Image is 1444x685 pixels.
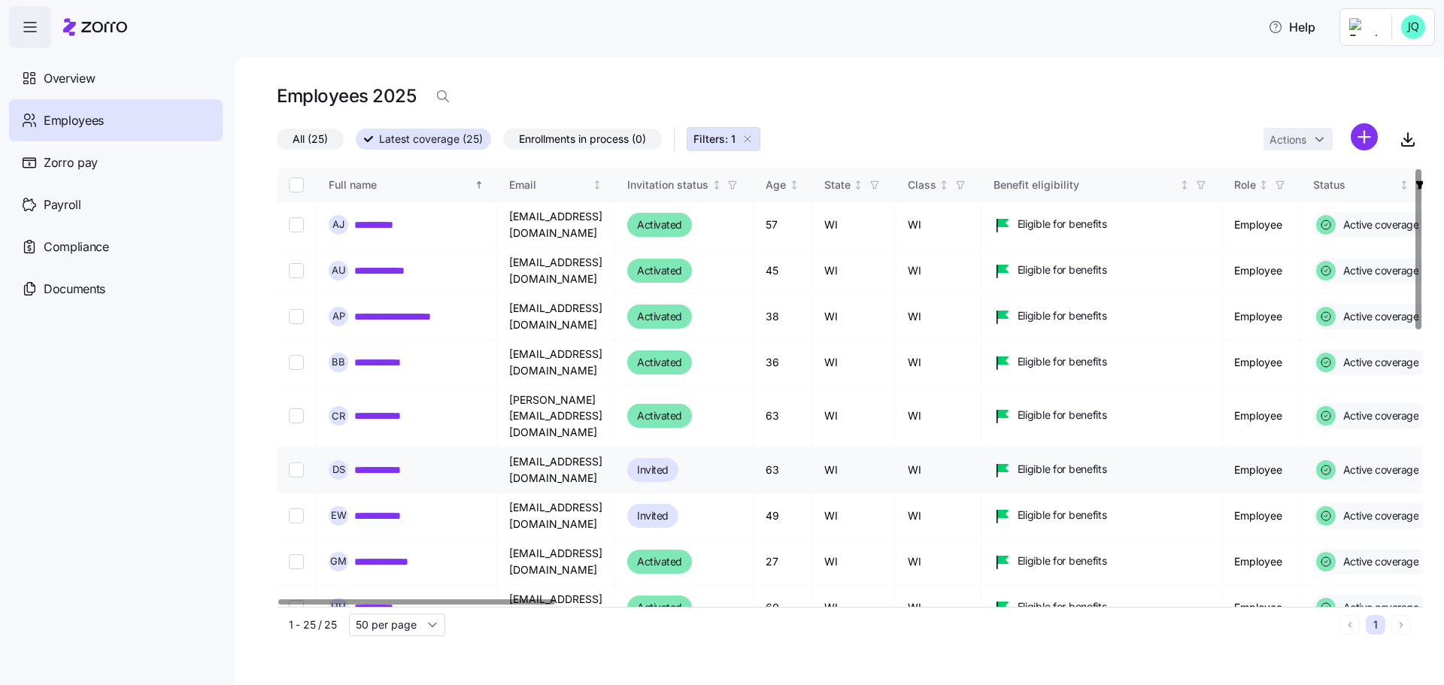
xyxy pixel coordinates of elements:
[332,265,346,275] span: A U
[1339,462,1419,477] span: Active coverage
[1339,508,1419,523] span: Active coverage
[289,177,304,192] input: Select all records
[1339,554,1419,569] span: Active coverage
[44,238,109,256] span: Compliance
[379,129,483,149] span: Latest coverage (25)
[1339,263,1419,278] span: Active coverage
[1340,615,1360,635] button: Previous page
[896,493,981,539] td: WI
[592,180,602,190] div: Not sorted
[896,202,981,248] td: WI
[1222,447,1301,493] td: Employee
[1018,354,1107,369] span: Eligible for benefits
[754,386,812,447] td: 63
[1301,168,1442,202] th: StatusNot sorted
[1018,408,1107,423] span: Eligible for benefits
[711,180,722,190] div: Not sorted
[289,263,304,278] input: Select record 2
[1391,615,1411,635] button: Next page
[497,248,615,294] td: [EMAIL_ADDRESS][DOMAIN_NAME]
[1339,355,1419,370] span: Active coverage
[289,217,304,232] input: Select record 1
[637,262,682,280] span: Activated
[693,132,736,147] span: Filters: 1
[812,340,896,386] td: WI
[1270,135,1306,145] span: Actions
[1366,615,1385,635] button: 1
[754,340,812,386] td: 36
[332,411,345,421] span: C R
[1313,177,1397,193] div: Status
[637,216,682,234] span: Activated
[1351,123,1378,150] svg: add icon
[497,447,615,493] td: [EMAIL_ADDRESS][DOMAIN_NAME]
[1222,168,1301,202] th: RoleNot sorted
[332,220,344,229] span: A J
[1234,177,1256,193] div: Role
[1401,15,1425,39] img: 4b8e4801d554be10763704beea63fd77
[896,585,981,631] td: WI
[1222,539,1301,585] td: Employee
[1018,308,1107,323] span: Eligible for benefits
[812,493,896,539] td: WI
[289,309,304,324] input: Select record 3
[754,585,812,631] td: 60
[474,180,484,190] div: Sorted ascending
[754,493,812,539] td: 49
[1018,462,1107,477] span: Eligible for benefits
[908,177,936,193] div: Class
[824,177,851,193] div: State
[289,617,337,632] span: 1 - 25 / 25
[9,141,223,183] a: Zorro pay
[1179,180,1190,190] div: Not sorted
[812,168,896,202] th: StateNot sorted
[1263,128,1333,150] button: Actions
[1339,217,1419,232] span: Active coverage
[332,465,345,474] span: D S
[289,355,304,370] input: Select record 4
[497,202,615,248] td: [EMAIL_ADDRESS][DOMAIN_NAME]
[1339,408,1419,423] span: Active coverage
[789,180,799,190] div: Not sorted
[44,280,105,299] span: Documents
[766,177,786,193] div: Age
[637,353,682,371] span: Activated
[896,168,981,202] th: ClassNot sorted
[277,84,416,108] h1: Employees 2025
[519,129,646,149] span: Enrollments in process (0)
[9,99,223,141] a: Employees
[44,153,98,172] span: Zorro pay
[289,408,304,423] input: Select record 5
[509,177,590,193] div: Email
[615,168,754,202] th: Invitation statusNot sorted
[812,294,896,340] td: WI
[497,585,615,631] td: [EMAIL_ADDRESS][DOMAIN_NAME]
[1258,180,1269,190] div: Not sorted
[812,447,896,493] td: WI
[497,539,615,585] td: [EMAIL_ADDRESS][DOMAIN_NAME]
[1018,508,1107,523] span: Eligible for benefits
[1339,309,1419,324] span: Active coverage
[497,340,615,386] td: [EMAIL_ADDRESS][DOMAIN_NAME]
[44,111,104,130] span: Employees
[1222,340,1301,386] td: Employee
[812,386,896,447] td: WI
[1222,386,1301,447] td: Employee
[1268,18,1315,36] span: Help
[497,294,615,340] td: [EMAIL_ADDRESS][DOMAIN_NAME]
[317,168,497,202] th: Full nameSorted ascending
[497,386,615,447] td: [PERSON_NAME][EMAIL_ADDRESS][DOMAIN_NAME]
[812,539,896,585] td: WI
[1222,248,1301,294] td: Employee
[332,357,345,367] span: B B
[896,340,981,386] td: WI
[637,407,682,425] span: Activated
[44,195,81,214] span: Payroll
[812,585,896,631] td: WI
[1018,217,1107,232] span: Eligible for benefits
[812,248,896,294] td: WI
[289,554,304,569] input: Select record 8
[1222,202,1301,248] td: Employee
[289,508,304,523] input: Select record 7
[289,462,304,477] input: Select record 6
